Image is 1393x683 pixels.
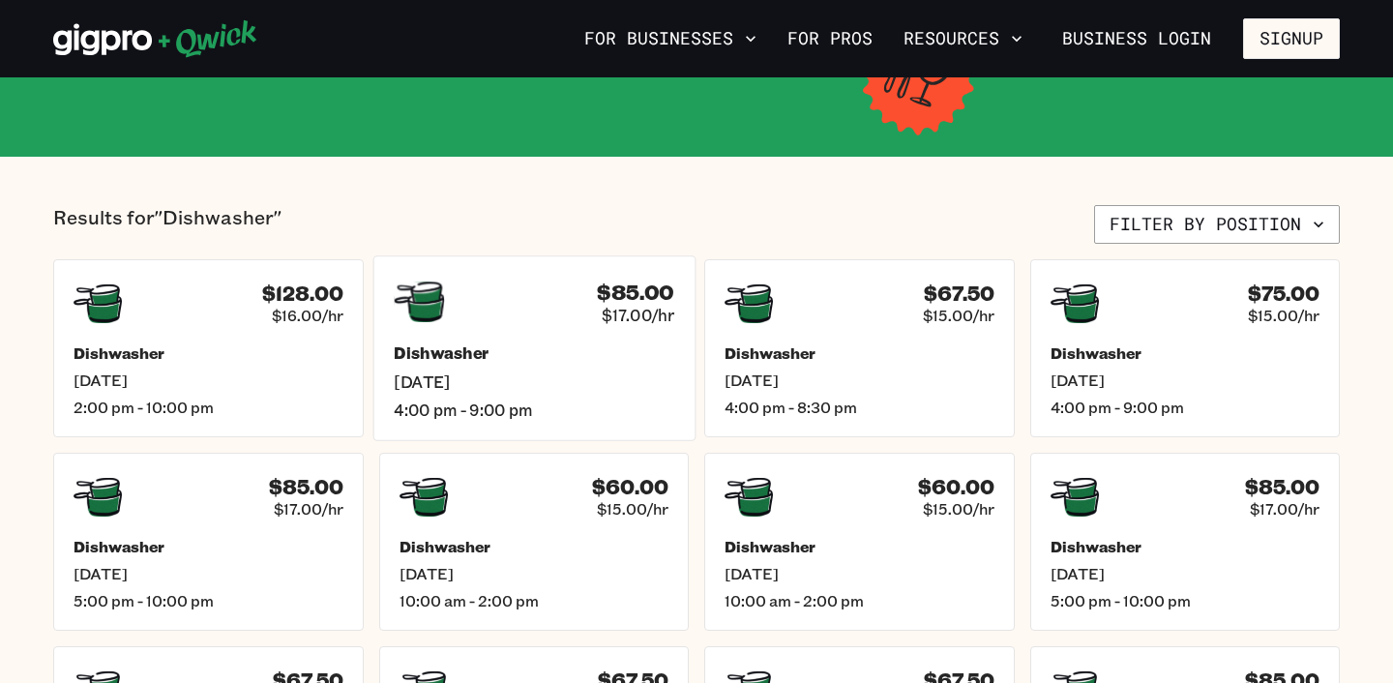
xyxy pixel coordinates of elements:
[704,453,1015,631] a: $60.00$15.00/hrDishwasher[DATE]10:00 am - 2:00 pm
[1030,259,1341,437] a: $75.00$15.00/hrDishwasher[DATE]4:00 pm - 9:00 pm
[1250,499,1319,519] span: $17.00/hr
[1248,306,1319,325] span: $15.00/hr
[1248,282,1319,306] h4: $75.00
[1051,371,1320,390] span: [DATE]
[74,371,343,390] span: [DATE]
[924,282,994,306] h4: $67.50
[53,259,364,437] a: $128.00$16.00/hrDishwasher[DATE]2:00 pm - 10:00 pm
[597,499,668,519] span: $15.00/hr
[379,453,690,631] a: $60.00$15.00/hrDishwasher[DATE]10:00 am - 2:00 pm
[780,22,880,55] a: For Pros
[592,475,668,499] h4: $60.00
[1030,453,1341,631] a: $85.00$17.00/hrDishwasher[DATE]5:00 pm - 10:00 pm
[1051,564,1320,583] span: [DATE]
[1243,18,1340,59] button: Signup
[262,282,343,306] h4: $128.00
[394,400,674,420] span: 4:00 pm - 9:00 pm
[602,305,674,325] span: $17.00/hr
[725,371,994,390] span: [DATE]
[923,499,994,519] span: $15.00/hr
[74,591,343,610] span: 5:00 pm - 10:00 pm
[725,591,994,610] span: 10:00 am - 2:00 pm
[1051,398,1320,417] span: 4:00 pm - 9:00 pm
[1051,591,1320,610] span: 5:00 pm - 10:00 pm
[74,398,343,417] span: 2:00 pm - 10:00 pm
[400,591,669,610] span: 10:00 am - 2:00 pm
[272,306,343,325] span: $16.00/hr
[923,306,994,325] span: $15.00/hr
[400,564,669,583] span: [DATE]
[394,371,674,392] span: [DATE]
[53,453,364,631] a: $85.00$17.00/hrDishwasher[DATE]5:00 pm - 10:00 pm
[274,499,343,519] span: $17.00/hr
[725,537,994,556] h5: Dishwasher
[577,22,764,55] button: For Businesses
[400,537,669,556] h5: Dishwasher
[1051,537,1320,556] h5: Dishwasher
[74,564,343,583] span: [DATE]
[1051,343,1320,363] h5: Dishwasher
[704,259,1015,437] a: $67.50$15.00/hrDishwasher[DATE]4:00 pm - 8:30 pm
[725,343,994,363] h5: Dishwasher
[725,564,994,583] span: [DATE]
[372,255,695,440] a: $85.00$17.00/hrDishwasher[DATE]4:00 pm - 9:00 pm
[394,343,674,364] h5: Dishwasher
[596,280,673,305] h4: $85.00
[269,475,343,499] h4: $85.00
[1094,205,1340,244] button: Filter by position
[74,343,343,363] h5: Dishwasher
[53,205,282,244] p: Results for "Dishwasher"
[1046,18,1228,59] a: Business Login
[918,475,994,499] h4: $60.00
[1245,475,1319,499] h4: $85.00
[74,537,343,556] h5: Dishwasher
[896,22,1030,55] button: Resources
[725,398,994,417] span: 4:00 pm - 8:30 pm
